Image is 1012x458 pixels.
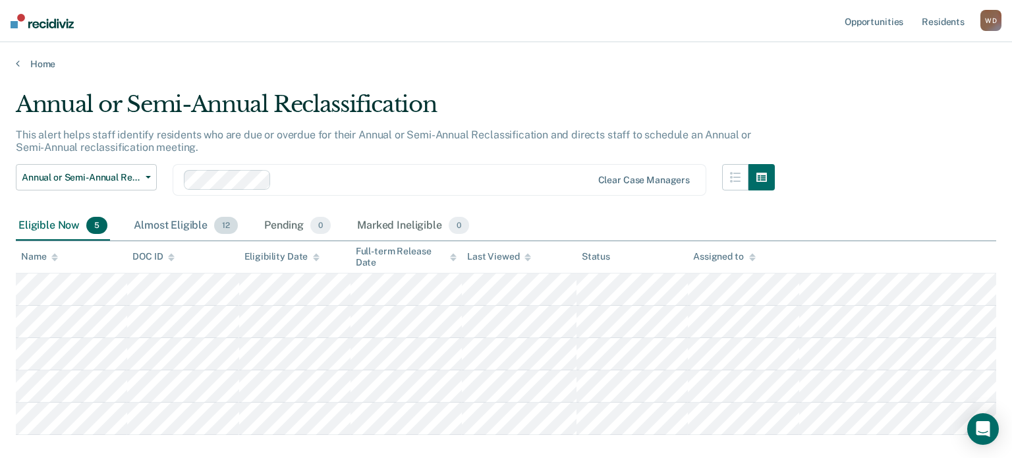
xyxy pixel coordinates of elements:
span: Annual or Semi-Annual Reclassification [22,172,140,183]
span: 0 [310,217,331,234]
div: Almost Eligible12 [131,212,240,241]
div: Eligibility Date [244,251,320,262]
div: Full-term Release Date [356,246,457,268]
div: Status [582,251,610,262]
div: Annual or Semi-Annual Reclassification [16,91,775,129]
div: Pending0 [262,212,333,241]
button: Annual or Semi-Annual Reclassification [16,164,157,190]
div: DOC ID [132,251,175,262]
div: Name [21,251,58,262]
div: Open Intercom Messenger [967,413,999,445]
span: 5 [86,217,107,234]
div: Last Viewed [467,251,531,262]
a: Home [16,58,996,70]
div: Assigned to [693,251,755,262]
p: This alert helps staff identify residents who are due or overdue for their Annual or Semi-Annual ... [16,129,751,154]
button: WD [980,10,1001,31]
span: 0 [449,217,469,234]
div: Marked Ineligible0 [354,212,472,241]
div: W D [980,10,1001,31]
img: Recidiviz [11,14,74,28]
div: Eligible Now5 [16,212,110,241]
span: 12 [214,217,238,234]
div: Clear case managers [598,175,690,186]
